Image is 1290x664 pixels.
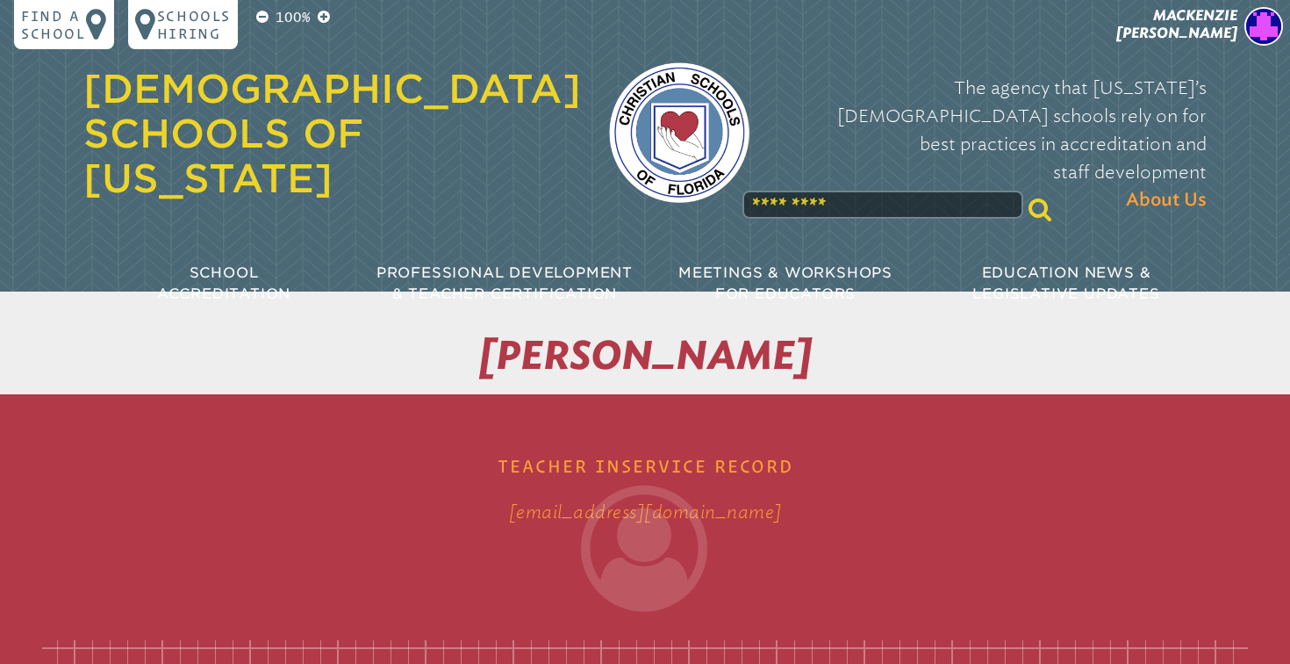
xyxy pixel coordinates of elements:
[157,7,231,42] p: Schools Hiring
[1244,7,1283,46] img: 50948fe6e084bc3420da61ce5d8cfca1
[157,264,290,302] span: School Accreditation
[83,66,581,201] a: [DEMOGRAPHIC_DATA] Schools of [US_STATE]
[376,264,633,302] span: Professional Development & Teacher Certification
[21,7,86,42] p: Find a school
[1126,186,1207,214] span: About Us
[609,62,749,203] img: csf-logo-web-colors.png
[678,264,892,302] span: Meetings & Workshops for Educators
[972,264,1159,302] span: Education News & Legislative Updates
[1116,7,1237,41] span: MacKenzie [PERSON_NAME]
[778,74,1207,214] p: The agency that [US_STATE]’s [DEMOGRAPHIC_DATA] schools rely on for best practices in accreditati...
[479,332,812,379] span: [PERSON_NAME]
[272,7,314,28] p: 100%
[194,444,1096,612] h1: Teacher Inservice Record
